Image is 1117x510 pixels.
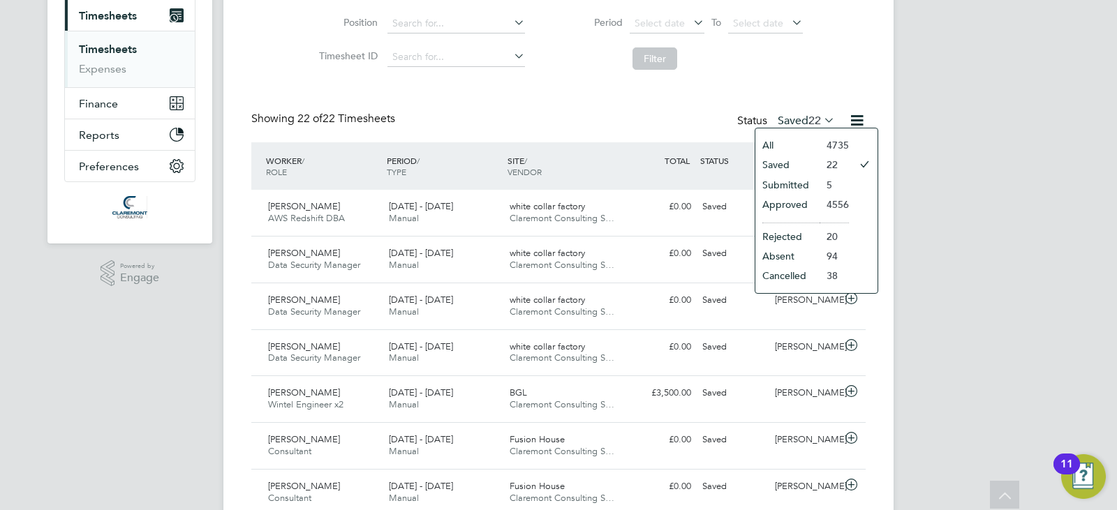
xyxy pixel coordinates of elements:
[737,112,838,131] div: Status
[268,247,340,259] span: [PERSON_NAME]
[769,428,842,451] div: [PERSON_NAME]
[769,382,842,405] div: [PERSON_NAME]
[820,155,849,174] li: 22
[510,398,614,410] span: Claremont Consulting S…
[510,480,565,492] span: Fusion House
[1060,464,1073,482] div: 11
[389,200,453,212] span: [DATE] - [DATE]
[297,112,323,126] span: 22 of
[315,16,378,29] label: Position
[387,47,525,67] input: Search for...
[120,272,159,284] span: Engage
[755,266,820,285] li: Cancelled
[383,148,504,184] div: PERIOD
[65,88,195,119] button: Finance
[389,492,419,504] span: Manual
[697,475,769,498] div: Saved
[624,428,697,451] div: £0.00
[297,112,395,126] span: 22 Timesheets
[808,114,821,128] span: 22
[389,445,419,457] span: Manual
[510,247,585,259] span: white collar factory
[755,175,820,195] li: Submitted
[79,160,139,173] span: Preferences
[755,246,820,266] li: Absent
[524,155,527,166] span: /
[120,260,159,272] span: Powered by
[697,242,769,265] div: Saved
[389,433,453,445] span: [DATE] - [DATE]
[268,480,340,492] span: [PERSON_NAME]
[510,340,585,352] span: white collar factory
[707,13,725,31] span: To
[510,352,614,363] span: Claremont Consulting S…
[755,195,820,214] li: Approved
[769,289,842,312] div: [PERSON_NAME]
[268,445,311,457] span: Consultant
[79,43,137,56] a: Timesheets
[560,16,623,29] label: Period
[697,382,769,405] div: Saved
[624,382,697,405] div: £3,500.00
[268,433,340,445] span: [PERSON_NAME]
[769,475,842,498] div: [PERSON_NAME]
[820,246,849,266] li: 94
[315,50,378,62] label: Timesheet ID
[510,387,527,398] span: BGL
[266,166,287,177] span: ROLE
[268,492,311,504] span: Consultant
[1061,454,1106,499] button: Open Resource Center, 11 new notifications
[697,195,769,218] div: Saved
[65,119,195,150] button: Reports
[64,196,195,218] a: Go to home page
[820,266,849,285] li: 38
[268,259,360,271] span: Data Security Manager
[510,212,614,224] span: Claremont Consulting S…
[510,259,614,271] span: Claremont Consulting S…
[769,336,842,359] div: [PERSON_NAME]
[624,336,697,359] div: £0.00
[112,196,147,218] img: claremontconsulting1-logo-retina.png
[624,195,697,218] div: £0.00
[268,212,345,224] span: AWS Redshift DBA
[268,398,343,410] span: Wintel Engineer x2
[820,227,849,246] li: 20
[389,294,453,306] span: [DATE] - [DATE]
[624,242,697,265] div: £0.00
[755,227,820,246] li: Rejected
[733,17,783,29] span: Select date
[778,114,835,128] label: Saved
[697,289,769,312] div: Saved
[387,166,406,177] span: TYPE
[820,175,849,195] li: 5
[79,128,119,142] span: Reports
[697,428,769,451] div: Saved
[268,294,340,306] span: [PERSON_NAME]
[268,387,340,398] span: [PERSON_NAME]
[268,306,360,317] span: Data Security Manager
[389,398,419,410] span: Manual
[389,352,419,363] span: Manual
[755,155,820,174] li: Saved
[79,9,137,22] span: Timesheets
[510,200,585,212] span: white collar factory
[268,352,360,363] span: Data Security Manager
[101,260,160,287] a: Powered byEngage
[389,387,453,398] span: [DATE] - [DATE]
[417,155,420,166] span: /
[504,148,625,184] div: SITE
[268,200,340,212] span: [PERSON_NAME]
[510,445,614,457] span: Claremont Consulting S…
[79,62,126,75] a: Expenses
[65,151,195,181] button: Preferences
[820,135,849,155] li: 4735
[389,212,419,224] span: Manual
[624,289,697,312] div: £0.00
[389,247,453,259] span: [DATE] - [DATE]
[665,155,690,166] span: TOTAL
[389,340,453,352] span: [DATE] - [DATE]
[820,195,849,214] li: 4556
[697,148,769,173] div: STATUS
[510,492,614,504] span: Claremont Consulting S…
[697,336,769,359] div: Saved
